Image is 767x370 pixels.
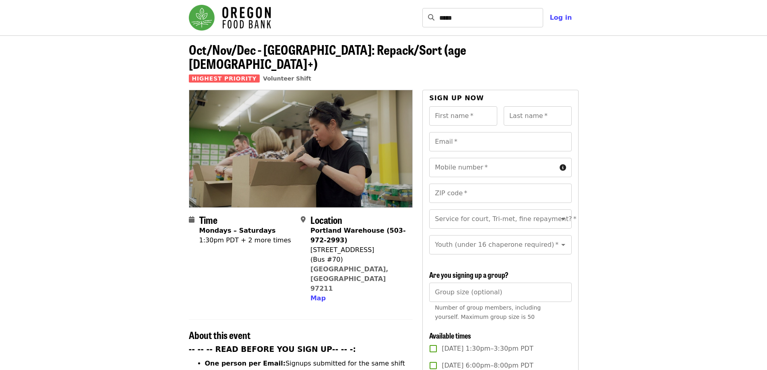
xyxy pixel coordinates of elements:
[442,344,533,353] span: [DATE] 1:30pm–3:30pm PDT
[189,328,250,342] span: About this event
[189,5,271,31] img: Oregon Food Bank - Home
[189,345,356,353] strong: -- -- -- READ BEFORE YOU SIGN UP-- -- -:
[189,40,466,73] span: Oct/Nov/Dec - [GEOGRAPHIC_DATA]: Repack/Sort (age [DEMOGRAPHIC_DATA]+)
[550,14,572,21] span: Log in
[429,283,571,302] input: [object Object]
[558,213,569,225] button: Open
[429,269,509,280] span: Are you signing up a group?
[429,158,556,177] input: Mobile number
[310,294,326,302] span: Map
[301,216,306,223] i: map-marker-alt icon
[310,213,342,227] span: Location
[189,216,194,223] i: calendar icon
[205,360,286,367] strong: One person per Email:
[543,10,578,26] button: Log in
[428,14,434,21] i: search icon
[263,75,311,82] a: Volunteer Shift
[199,213,217,227] span: Time
[429,184,571,203] input: ZIP code
[429,106,497,126] input: First name
[558,239,569,250] button: Open
[560,164,566,172] i: circle-info icon
[435,304,541,320] span: Number of group members, including yourself. Maximum group size is 50
[310,227,406,244] strong: Portland Warehouse (503-972-2993)
[310,255,406,265] div: (Bus #70)
[429,132,571,151] input: Email
[504,106,572,126] input: Last name
[310,294,326,303] button: Map
[310,245,406,255] div: [STREET_ADDRESS]
[429,94,484,102] span: Sign up now
[189,74,260,83] span: Highest Priority
[199,236,291,245] div: 1:30pm PDT + 2 more times
[439,8,543,27] input: Search
[189,90,413,207] img: Oct/Nov/Dec - Portland: Repack/Sort (age 8+) organized by Oregon Food Bank
[199,227,276,234] strong: Mondays – Saturdays
[429,330,471,341] span: Available times
[310,265,389,292] a: [GEOGRAPHIC_DATA], [GEOGRAPHIC_DATA] 97211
